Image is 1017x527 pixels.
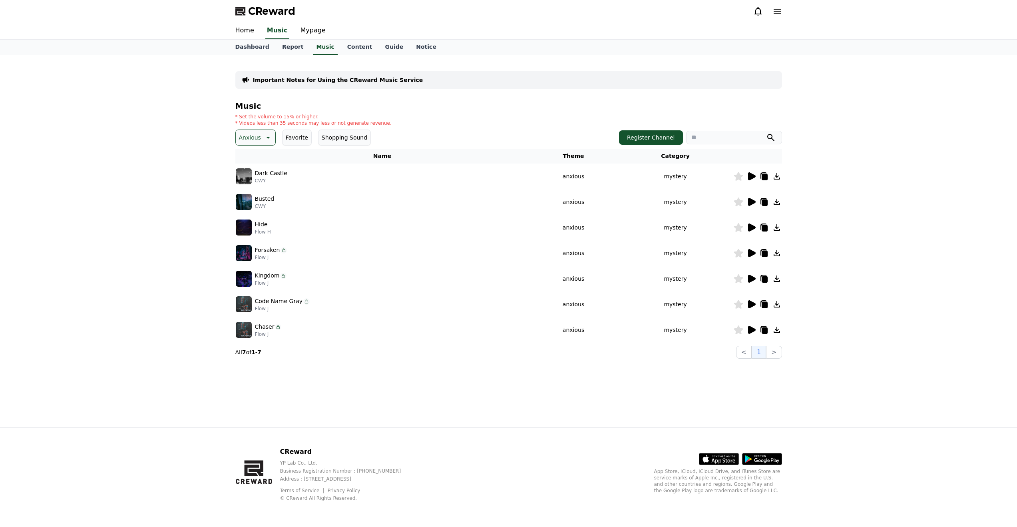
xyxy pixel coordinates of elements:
td: mystery [618,240,733,266]
p: CReward [280,447,414,457]
p: Forsaken [255,246,280,254]
a: Privacy Policy [328,488,360,493]
strong: 1 [251,349,255,355]
p: Hide [255,220,268,229]
p: Busted [255,195,275,203]
button: > [766,346,782,359]
td: mystery [618,164,733,189]
button: Register Channel [619,130,683,145]
p: CWY [255,203,275,210]
button: < [736,346,752,359]
th: Name [235,149,529,164]
a: Music [265,22,289,39]
a: Home [229,22,261,39]
a: Terms of Service [280,488,325,493]
a: Notice [410,40,443,55]
p: Flow J [255,331,282,337]
p: CWY [255,178,287,184]
img: music [236,245,252,261]
span: CReward [248,5,295,18]
p: Flow H [255,229,271,235]
h4: Music [235,102,782,110]
img: music [236,168,252,184]
td: mystery [618,291,733,317]
a: Guide [378,40,410,55]
td: anxious [529,164,617,189]
td: anxious [529,189,617,215]
p: YP Lab Co., Ltd. [280,460,414,466]
button: 1 [752,346,766,359]
a: CReward [235,5,295,18]
th: Theme [529,149,617,164]
img: music [236,296,252,312]
a: Music [313,40,337,55]
strong: 7 [257,349,261,355]
td: mystery [618,266,733,291]
p: Chaser [255,323,275,331]
p: Address : [STREET_ADDRESS] [280,476,414,482]
a: Content [341,40,379,55]
td: anxious [529,240,617,266]
p: All of - [235,348,261,356]
button: Anxious [235,130,276,146]
a: Important Notes for Using the CReward Music Service [253,76,423,84]
p: Flow J [255,305,310,312]
button: Favorite [282,130,312,146]
img: music [236,220,252,236]
td: anxious [529,317,617,343]
p: Flow J [255,254,287,261]
a: Report [276,40,310,55]
td: mystery [618,317,733,343]
td: anxious [529,266,617,291]
p: Anxious [239,132,261,143]
button: Shopping Sound [318,130,371,146]
p: Code Name Gray [255,297,303,305]
td: mystery [618,215,733,240]
td: anxious [529,291,617,317]
a: Mypage [294,22,332,39]
p: Flow J [255,280,287,286]
p: App Store, iCloud, iCloud Drive, and iTunes Store are service marks of Apple Inc., registered in ... [654,468,782,494]
img: music [236,194,252,210]
th: Category [618,149,733,164]
img: music [236,322,252,338]
p: © CReward All Rights Reserved. [280,495,414,501]
a: Dashboard [229,40,276,55]
p: Kingdom [255,271,280,280]
td: mystery [618,189,733,215]
p: * Videos less than 35 seconds may less or not generate revenue. [235,120,392,126]
p: * Set the volume to 15% or higher. [235,114,392,120]
img: music [236,271,252,287]
strong: 7 [242,349,246,355]
td: anxious [529,215,617,240]
p: Dark Castle [255,169,287,178]
p: Business Registration Number : [PHONE_NUMBER] [280,468,414,474]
